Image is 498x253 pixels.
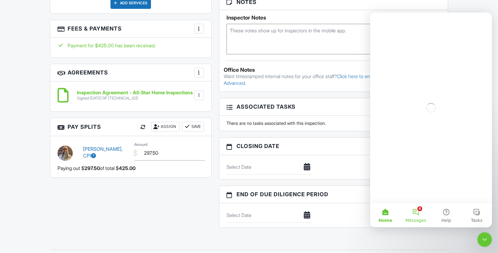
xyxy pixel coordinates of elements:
span: Associated Tasks [237,103,296,111]
span: Paying out $ [58,165,84,172]
div: There are no tasks associated with this inspection. [223,120,444,126]
span: Closing date [237,142,279,150]
span: End of Due Diligence Period [237,190,328,198]
div: Signed [DATE] (IP [TECHNICAL_ID]) [77,96,193,101]
a: Inspection Agreement - All-Star Home Inspections Signed [DATE] (IP [TECHNICAL_ID]) [77,90,193,101]
img: img_7636.jpeg [58,146,73,161]
h3: Fees & Payments [50,20,211,38]
div: Office Notes [224,67,443,73]
a: [PERSON_NAME], CPI [83,146,123,159]
span: 425.00 [119,165,135,172]
div: $ [133,148,138,158]
p: Want timestamped internal notes for your office staff? [224,73,443,87]
h5: Inspector Notes [226,15,440,21]
label: Amount [134,142,148,147]
span: of total $ [100,165,119,172]
input: Select Date [226,208,311,223]
iframe: Intercom live chat [370,13,492,227]
iframe: Intercom live chat [477,232,492,247]
input: Select Date [226,160,311,175]
div: Payment for $425.00 has been received. [58,42,204,49]
span: 297.50 [84,165,100,172]
div: Assign [151,122,180,132]
h3: Agreements [50,64,211,81]
h3: Pay Splits [50,118,211,136]
button: Save [182,122,204,132]
h6: Inspection Agreement - All-Star Home Inspections [77,90,193,96]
